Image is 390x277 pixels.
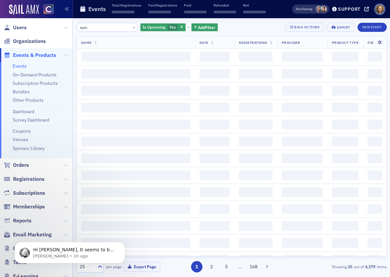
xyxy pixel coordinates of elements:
span: ‌ [368,187,382,197]
span: ‌ [200,137,230,146]
span: ‌ [200,255,230,265]
span: Pamela Galey-Coleman [320,6,327,13]
span: ‌ [112,11,135,13]
div: Also [296,7,302,11]
strong: 25 [347,264,354,270]
div: Bulk Actions [294,25,319,29]
div: Showing out of items [288,264,386,270]
p: Net [243,3,266,7]
span: ‌ [368,103,382,112]
a: View Homepage [39,4,54,15]
span: ‌ [239,153,273,163]
span: ‌ [282,238,323,248]
button: × [131,24,137,30]
span: Yes [169,24,176,30]
span: Registrations [13,176,45,183]
span: ‌ [368,69,382,79]
a: Memberships [4,203,45,210]
a: Dashboard [13,109,34,114]
span: ‌ [200,69,230,79]
button: Bulk Actions [285,23,324,32]
a: Venues [13,137,28,142]
span: ‌ [239,221,273,231]
span: ‌ [332,69,358,79]
a: Tasks [4,259,27,266]
span: ‌ [239,69,273,79]
a: Sponsor Library [13,145,45,151]
span: Users [13,24,27,31]
span: Name [81,40,92,45]
span: ‌ [368,204,382,214]
button: Export Page [124,262,160,272]
a: Reports [4,217,32,224]
button: 2 [206,261,217,272]
span: ‌ [148,11,171,13]
span: ‌ [332,137,358,146]
span: Profile [374,4,385,15]
span: ‌ [200,238,230,248]
span: ‌ [200,170,230,180]
span: ‌ [282,86,323,96]
span: Tiffany Carson [316,6,322,13]
span: ‌ [239,204,273,214]
span: Viewing [296,7,312,11]
div: Support [338,6,360,12]
span: ‌ [239,255,273,265]
h1: Events [88,5,106,13]
span: ‌ [81,238,190,248]
a: SailAMX [9,5,39,15]
span: ‌ [332,120,358,129]
span: Reports [13,217,32,224]
span: Add Filter [198,24,215,30]
span: ‌ [332,204,358,214]
span: Date [200,40,208,45]
iframe: Intercom notifications message [5,228,135,274]
span: ‌ [239,103,273,112]
span: … [235,264,244,270]
span: ‌ [332,86,358,96]
p: Total Registrations [112,3,141,7]
span: ‌ [81,52,190,62]
span: Provider [282,40,300,45]
button: New Event [357,23,387,32]
button: AddFilter [191,23,218,32]
button: 168 [248,261,259,272]
span: ‌ [81,137,190,146]
a: Subscription Products [13,80,58,86]
span: ‌ [368,153,382,163]
span: ‌ [282,103,323,112]
span: ‌ [243,11,266,13]
span: ‌ [81,120,190,129]
span: ‌ [368,221,382,231]
button: 1 [191,261,202,272]
span: Organizations [13,38,46,45]
strong: 4,179 [364,264,377,270]
span: ‌ [200,120,230,129]
span: ‌ [81,69,190,79]
span: ‌ [81,221,190,231]
img: SailAMX [44,4,54,14]
p: Paid Registrations [148,3,177,7]
span: ‌ [200,153,230,163]
span: ‌ [200,86,230,96]
span: Events & Products [13,52,56,59]
p: Paid [184,3,207,7]
span: ‌ [239,52,273,62]
a: Bundles [13,89,30,95]
a: Users [4,24,27,31]
a: Email Marketing [4,231,52,238]
span: ‌ [332,170,358,180]
p: Refunded [214,3,236,7]
span: ‌ [239,137,273,146]
span: ‌ [368,137,382,146]
span: ‌ [239,238,273,248]
span: ‌ [239,120,273,129]
a: Survey Dashboard [13,117,49,123]
span: Registrations [239,40,267,45]
span: ‌ [239,86,273,96]
span: ‌ [282,221,323,231]
span: ‌ [332,187,358,197]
